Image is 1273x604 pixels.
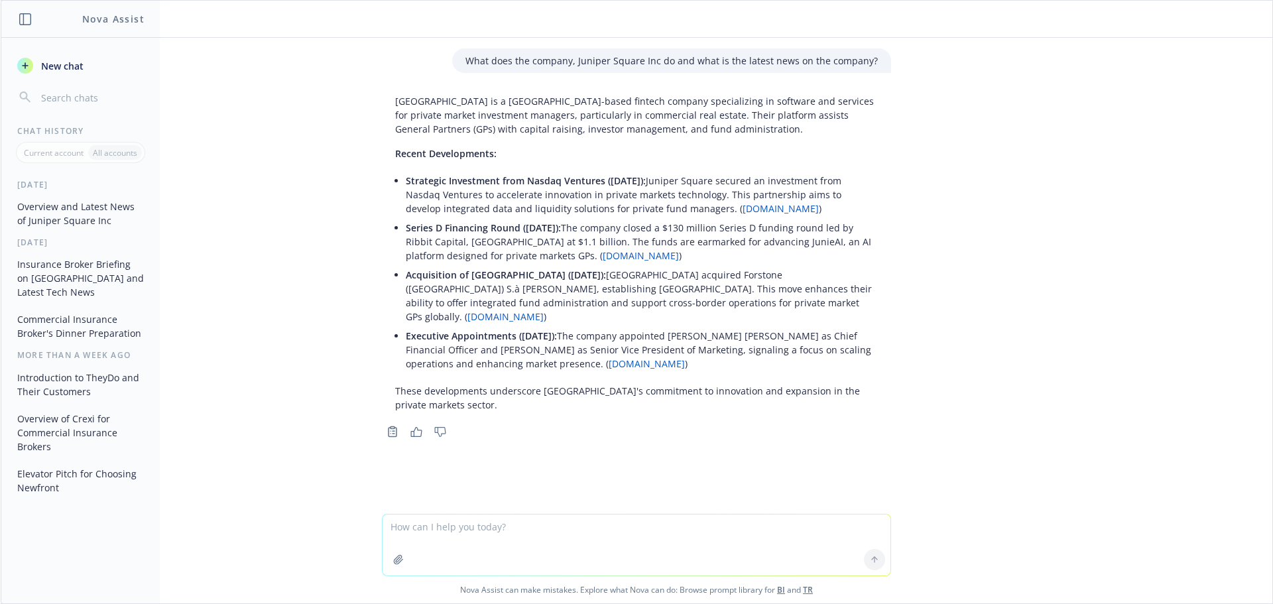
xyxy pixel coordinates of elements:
p: What does the company, Juniper Square Inc do and what is the latest news on the company? [465,54,878,68]
a: [DOMAIN_NAME] [467,310,544,323]
span: Executive Appointments ([DATE]): [406,330,557,342]
p: Juniper Square secured an investment from Nasdaq Ventures to accelerate innovation in private mar... [406,174,878,215]
span: Recent Developments: [395,147,497,160]
input: Search chats [38,88,144,107]
div: [DATE] [1,179,160,190]
button: Overview of Crexi for Commercial Insurance Brokers [12,408,149,457]
span: Acquisition of [GEOGRAPHIC_DATA] ([DATE]): [406,269,606,281]
div: [DATE] [1,237,160,248]
a: [DOMAIN_NAME] [609,357,685,370]
div: More than a week ago [1,349,160,361]
button: Commercial Insurance Broker's Dinner Preparation [12,308,149,344]
p: All accounts [93,147,137,158]
div: Chat History [1,125,160,137]
p: The company closed a $130 million Series D funding round led by Ribbit Capital, [GEOGRAPHIC_DATA]... [406,221,878,263]
a: BI [777,584,785,595]
a: TR [803,584,813,595]
p: [GEOGRAPHIC_DATA] acquired Forstone ([GEOGRAPHIC_DATA]) S.à [PERSON_NAME], establishing [GEOGRAPH... [406,268,878,324]
span: Nova Assist can make mistakes. Explore what Nova can do: Browse prompt library for and [6,576,1267,603]
button: Insurance Broker Briefing on [GEOGRAPHIC_DATA] and Latest Tech News [12,253,149,303]
button: New chat [12,54,149,78]
span: Series D Financing Round ([DATE]): [406,221,561,234]
svg: Copy to clipboard [387,426,398,438]
p: [GEOGRAPHIC_DATA] is a [GEOGRAPHIC_DATA]-based fintech company specializing in software and servi... [395,94,878,136]
p: The company appointed [PERSON_NAME] [PERSON_NAME] as Chief Financial Officer and [PERSON_NAME] as... [406,329,878,371]
button: Overview and Latest News of Juniper Square Inc [12,196,149,231]
button: Thumbs down [430,422,451,441]
button: Elevator Pitch for Choosing Newfront [12,463,149,499]
button: Introduction to TheyDo and Their Customers [12,367,149,402]
span: New chat [38,59,84,73]
a: [DOMAIN_NAME] [603,249,679,262]
a: [DOMAIN_NAME] [743,202,819,215]
h1: Nova Assist [82,12,145,26]
span: Strategic Investment from Nasdaq Ventures ([DATE]): [406,174,646,187]
p: Current account [24,147,84,158]
p: These developments underscore [GEOGRAPHIC_DATA]'s commitment to innovation and expansion in the p... [395,384,878,412]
